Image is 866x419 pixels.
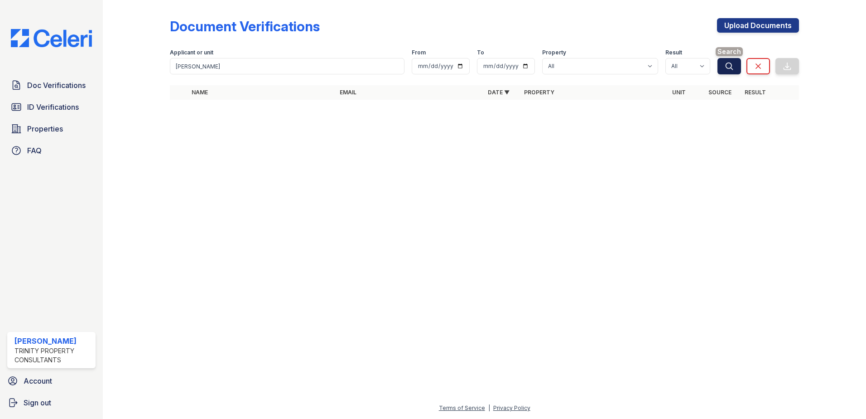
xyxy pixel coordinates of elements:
[7,141,96,160] a: FAQ
[717,18,799,33] a: Upload Documents
[7,120,96,138] a: Properties
[488,89,510,96] a: Date ▼
[672,89,686,96] a: Unit
[477,49,484,56] label: To
[716,47,743,56] span: Search
[7,98,96,116] a: ID Verifications
[170,18,320,34] div: Document Verifications
[4,29,99,47] img: CE_Logo_Blue-a8612792a0a2168367f1c8372b55b34899dd931a85d93a1a3d3e32e68fde9ad4.png
[14,336,92,346] div: [PERSON_NAME]
[717,58,741,74] button: Search
[745,89,766,96] a: Result
[170,49,213,56] label: Applicant or unit
[4,394,99,412] a: Sign out
[24,397,51,408] span: Sign out
[488,404,490,411] div: |
[192,89,208,96] a: Name
[170,58,404,74] input: Search by name, email, or unit number
[27,102,79,112] span: ID Verifications
[493,404,530,411] a: Privacy Policy
[524,89,554,96] a: Property
[14,346,92,365] div: Trinity Property Consultants
[24,375,52,386] span: Account
[542,49,566,56] label: Property
[665,49,682,56] label: Result
[412,49,426,56] label: From
[708,89,731,96] a: Source
[4,372,99,390] a: Account
[340,89,356,96] a: Email
[7,76,96,94] a: Doc Verifications
[27,80,86,91] span: Doc Verifications
[27,145,42,156] span: FAQ
[27,123,63,134] span: Properties
[439,404,485,411] a: Terms of Service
